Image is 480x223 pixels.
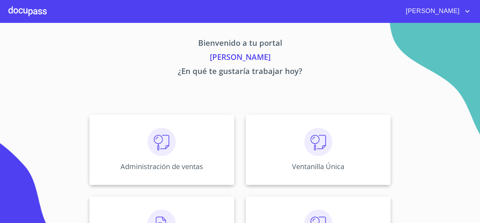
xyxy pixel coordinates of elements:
span: [PERSON_NAME] [401,6,463,17]
img: consulta.png [148,128,176,156]
button: account of current user [401,6,472,17]
p: Administración de ventas [121,162,203,171]
p: Bienvenido a tu portal [24,37,456,51]
p: [PERSON_NAME] [24,51,456,65]
img: consulta.png [304,128,332,156]
p: Ventanilla Única [292,162,344,171]
p: ¿En qué te gustaría trabajar hoy? [24,65,456,79]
